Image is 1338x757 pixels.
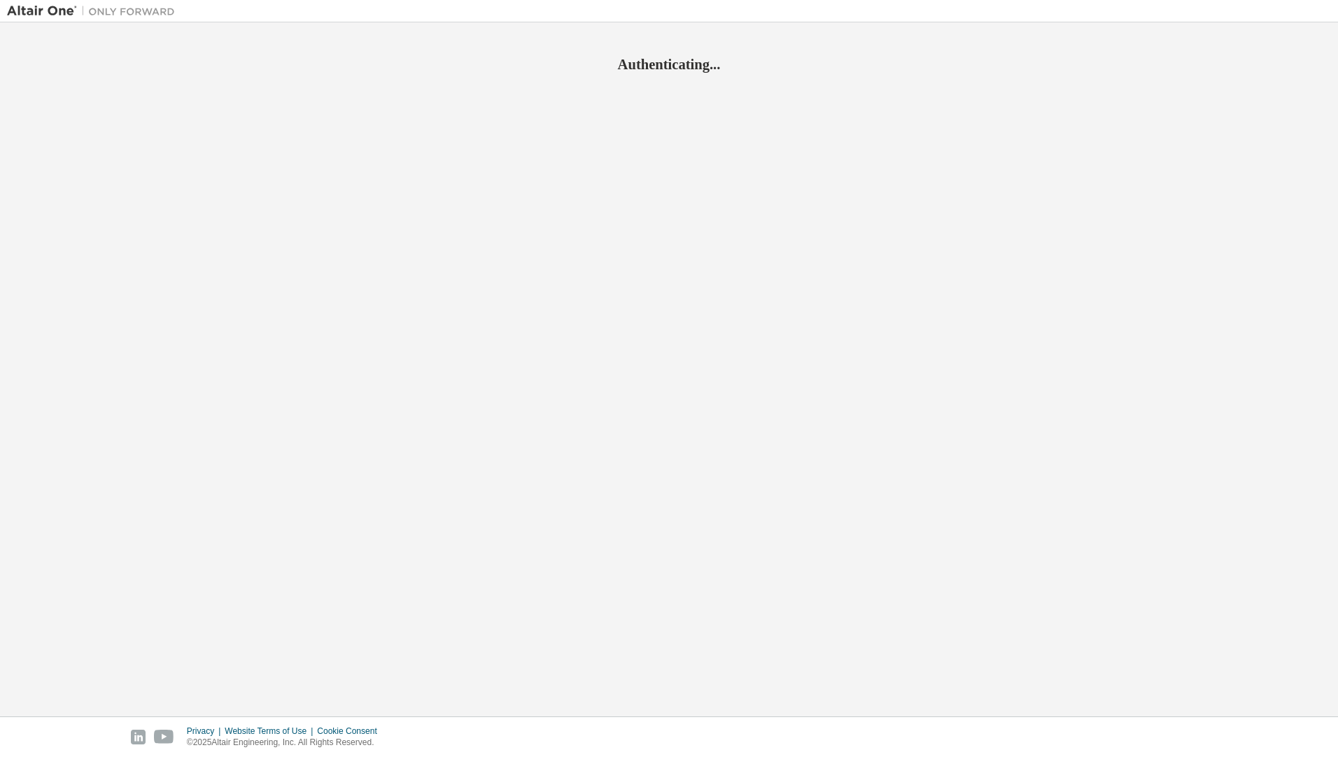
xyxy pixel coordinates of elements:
div: Cookie Consent [317,726,385,737]
img: youtube.svg [154,730,174,744]
img: linkedin.svg [131,730,146,744]
h2: Authenticating... [7,55,1331,73]
img: Altair One [7,4,182,18]
div: Website Terms of Use [225,726,317,737]
p: © 2025 Altair Engineering, Inc. All Rights Reserved. [187,737,386,749]
div: Privacy [187,726,225,737]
